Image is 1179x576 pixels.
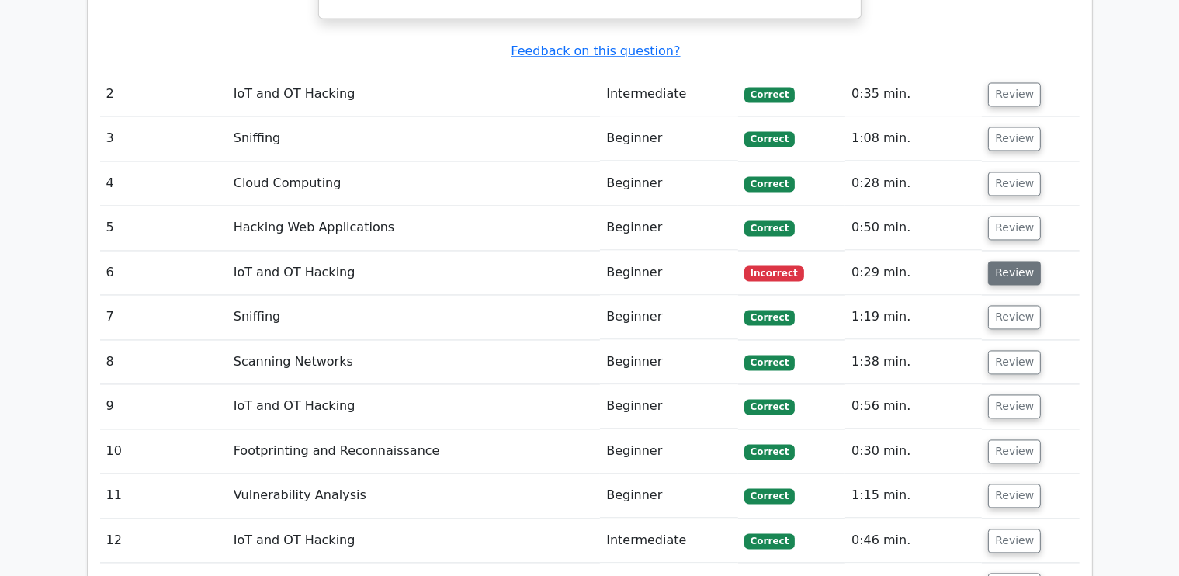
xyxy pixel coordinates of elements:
td: Sniffing [227,117,601,161]
td: Sniffing [227,296,601,340]
span: Correct [744,356,795,371]
span: Correct [744,132,795,147]
td: 1:38 min. [845,341,982,385]
td: Intermediate [600,73,738,117]
td: Beginner [600,385,738,429]
td: 0:56 min. [845,385,982,429]
td: Beginner [600,117,738,161]
td: 11 [100,474,227,519]
td: 0:29 min. [845,252,982,296]
button: Review [988,484,1041,508]
td: 9 [100,385,227,429]
td: 4 [100,162,227,206]
td: 0:35 min. [845,73,982,117]
td: Hacking Web Applications [227,206,601,251]
td: Beginner [600,206,738,251]
span: Correct [744,177,795,193]
button: Review [988,217,1041,241]
td: Beginner [600,430,738,474]
span: Incorrect [744,266,804,282]
td: 2 [100,73,227,117]
td: 0:46 min. [845,519,982,564]
button: Review [988,127,1041,151]
span: Correct [744,311,795,326]
td: Intermediate [600,519,738,564]
td: 6 [100,252,227,296]
button: Review [988,529,1041,553]
span: Correct [744,221,795,237]
td: Vulnerability Analysis [227,474,601,519]
td: Footprinting and Reconnaissance [227,430,601,474]
span: Correct [744,445,795,460]
td: Beginner [600,252,738,296]
span: Correct [744,534,795,550]
td: 3 [100,117,227,161]
span: Correct [744,489,795,505]
td: IoT and OT Hacking [227,252,601,296]
button: Review [988,395,1041,419]
button: Review [988,351,1041,375]
td: Cloud Computing [227,162,601,206]
td: Scanning Networks [227,341,601,385]
td: 0:50 min. [845,206,982,251]
button: Review [988,83,1041,107]
td: Beginner [600,341,738,385]
td: 5 [100,206,227,251]
td: Beginner [600,296,738,340]
td: 7 [100,296,227,340]
button: Review [988,306,1041,330]
td: 0:30 min. [845,430,982,474]
td: 0:28 min. [845,162,982,206]
td: Beginner [600,162,738,206]
td: 12 [100,519,227,564]
span: Correct [744,400,795,415]
td: IoT and OT Hacking [227,519,601,564]
a: Feedback on this question? [511,44,680,59]
td: 1:08 min. [845,117,982,161]
button: Review [988,440,1041,464]
td: Beginner [600,474,738,519]
td: 8 [100,341,227,385]
td: 1:15 min. [845,474,982,519]
td: IoT and OT Hacking [227,73,601,117]
td: IoT and OT Hacking [227,385,601,429]
button: Review [988,262,1041,286]
td: 10 [100,430,227,474]
td: 1:19 min. [845,296,982,340]
button: Review [988,172,1041,196]
span: Correct [744,88,795,103]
